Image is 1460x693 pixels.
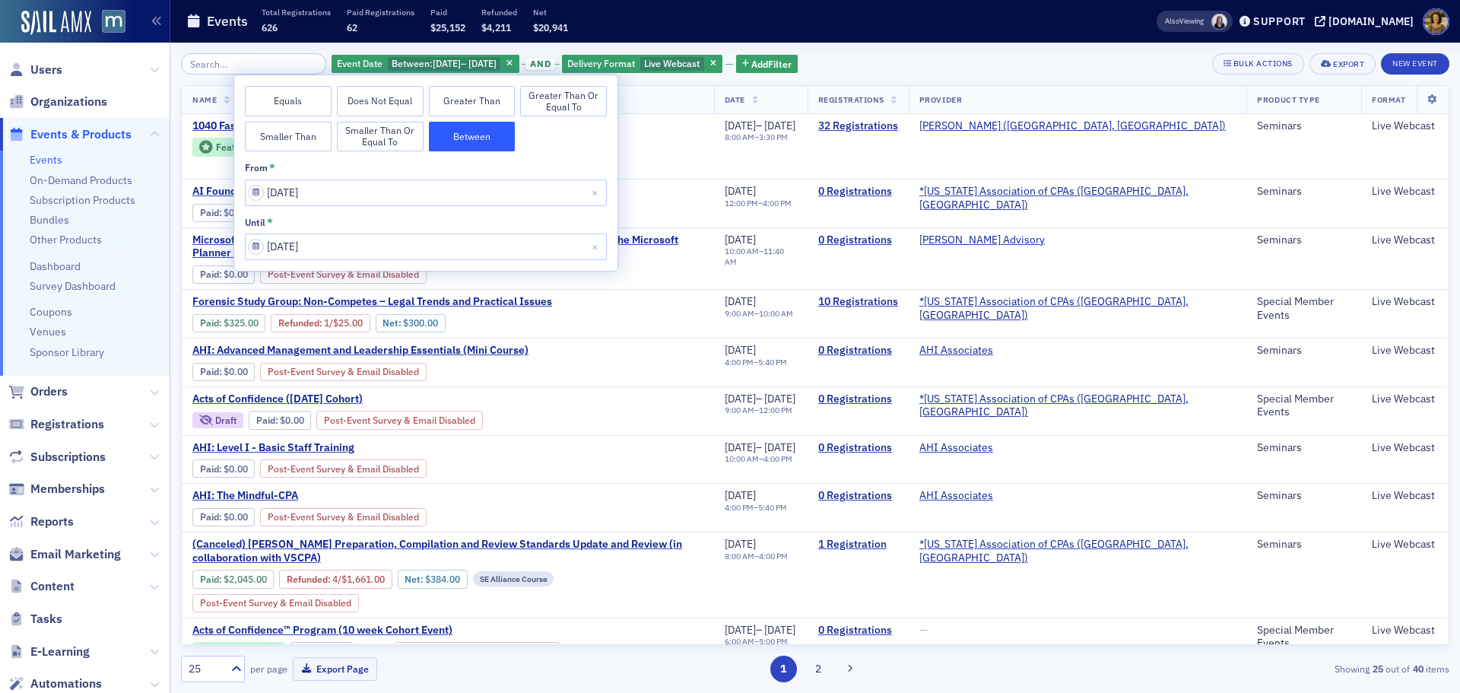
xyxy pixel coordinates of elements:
div: – [725,132,796,142]
a: 1040 Fast Track - A Comprehensive Guide for Tax Practitioners [192,119,703,133]
span: $1,661.00 [341,574,385,585]
a: Refunded [278,317,319,329]
span: : [200,207,224,218]
button: Between [429,122,516,152]
button: AddFilter [736,55,798,74]
button: 1 [770,656,797,682]
a: Automations [8,676,102,692]
span: $20,941 [533,21,568,33]
a: Tasks [8,611,62,628]
span: AI Foundations Virtual [192,185,448,199]
span: : [200,463,224,475]
input: MM/DD/YYYY [245,234,607,260]
span: Product Type [1257,94,1319,105]
time: 10:00 AM [725,453,759,464]
a: SailAMX [21,11,91,35]
span: – [433,57,497,69]
a: (Canceled) [PERSON_NAME] Preparation, Compilation and Review Standards Update and Review (in coll... [192,538,703,564]
time: 9:00 AM [725,405,754,415]
button: Greater Than or Equal To [520,86,607,116]
div: Live Webcast [1372,185,1438,199]
div: Live Webcast [1372,489,1438,503]
span: $0.00 [224,366,248,377]
a: E-Learning [8,644,90,660]
div: [DOMAIN_NAME] [1328,14,1414,28]
span: Registrations [818,94,884,105]
div: Seminars [1257,185,1350,199]
a: Microsoft 365 Power Series: Managing Client Engagements and Internal Projects with the Microsoft ... [192,234,703,260]
span: Profile [1423,8,1449,35]
div: Support [1253,14,1306,28]
span: Delivery Format [567,57,635,69]
span: $0.00 [280,415,304,426]
span: $384.00 [425,574,460,585]
span: [DATE] [725,184,756,198]
button: and [522,58,560,70]
a: AHI: The Mindful-CPA [192,489,556,503]
a: Subscription Products [30,193,135,207]
span: Viewing [1165,16,1204,27]
a: 0 Registrations [818,344,898,358]
span: — [919,623,928,637]
span: [DATE] [764,440,795,454]
span: Events & Products [30,126,132,143]
button: Greater Than [429,86,516,116]
span: $0.00 [224,207,248,218]
a: Other Products [30,233,102,246]
span: Live Webcast [644,57,700,69]
div: – [725,119,796,133]
strong: 25 [1370,662,1385,676]
a: Dashboard [30,259,81,273]
span: : [256,415,280,426]
p: Paid Registrations [347,7,414,17]
div: Paid: 0 - $0 [192,363,255,381]
span: Higgins Advisory [919,234,1045,247]
button: New Event [1381,53,1449,75]
div: Live Webcast [1372,119,1438,133]
div: – [725,358,787,367]
span: Acts of Confidence™ Program (10 week Cohort Event) [192,624,452,637]
div: Special Member Events [1257,624,1350,650]
time: 5:40 PM [758,502,787,513]
div: SE Alliance Course [473,571,554,587]
span: (Canceled) Haig’s Preparation, Compilation and Review Standards Update and Review (in collaborati... [192,538,703,564]
time: 10:00 AM [759,308,793,319]
div: Paid: 1 - $204500 [192,570,274,588]
span: *Maryland Association of CPAs (Timonium, MD) [919,295,1236,322]
div: – [725,637,796,647]
div: Paid: 0 - $0 [192,265,255,284]
a: New Event [1381,56,1449,69]
span: [DATE] [433,57,461,69]
span: [DATE] [725,294,756,308]
a: Acts of Confidence ([DATE] Cohort) [192,393,612,406]
span: : [278,317,324,329]
a: On-Demand Products [30,173,132,187]
div: Featured Event [216,143,278,151]
time: 4:00 PM [725,502,754,513]
span: AHI Associates [919,441,1015,455]
time: 9:00 AM [725,308,754,319]
span: 626 [262,21,278,33]
input: Search… [181,53,326,75]
a: Email Marketing [8,546,121,563]
span: $2,045.00 [224,574,267,585]
button: Export [1309,53,1376,75]
div: Paid: 0 - $0 [192,459,255,478]
div: Seminars [1257,234,1350,247]
a: Acts of Confidence™ Program (10 week Cohort Event) [192,624,690,637]
span: : [200,317,224,329]
span: [DATE] [725,119,756,132]
span: Event Date [337,57,382,69]
div: – [725,503,787,513]
a: View Homepage [91,10,125,36]
button: 2 [805,656,831,682]
div: Post-Event Survey [316,411,483,429]
span: $25,152 [430,21,465,33]
a: 0 Registrations [818,489,898,503]
span: Email Marketing [30,546,121,563]
span: Kelly Brown [1211,14,1227,30]
span: Add Filter [751,57,792,71]
time: 4:00 PM [763,453,792,464]
a: Orders [8,383,68,400]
